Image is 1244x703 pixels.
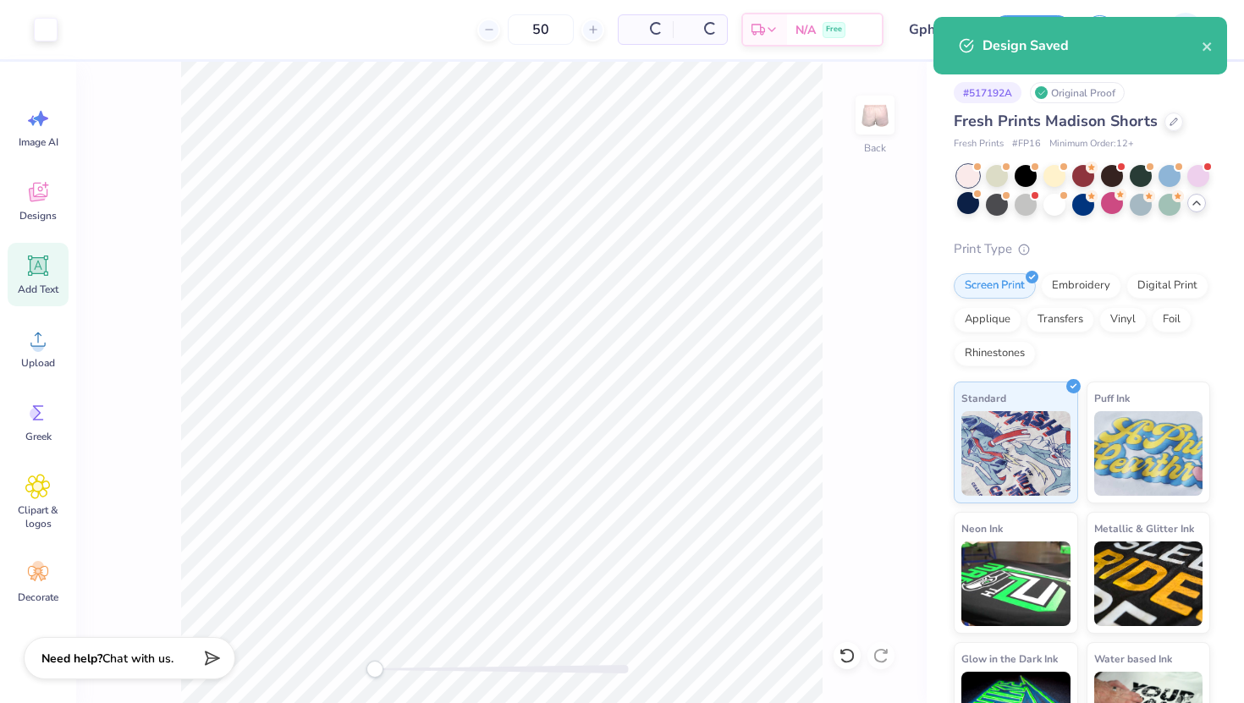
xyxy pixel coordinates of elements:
span: Image AI [19,135,58,149]
span: Glow in the Dark Ink [961,650,1058,667]
img: Metallic & Glitter Ink [1094,541,1203,626]
button: close [1202,36,1214,56]
img: Neon Ink [961,541,1071,626]
div: Accessibility label [366,661,383,678]
span: Clipart & logos [10,503,66,530]
input: – – [508,14,574,45]
img: Mia Hurtado [1169,13,1203,47]
span: Greek [25,430,52,443]
span: N/A [795,21,816,39]
span: Neon Ink [961,519,1003,537]
strong: Need help? [41,651,102,667]
span: Water based Ink [1094,650,1172,667]
span: Add Text [18,283,58,296]
input: Untitled Design [896,13,979,47]
span: Decorate [18,590,58,604]
a: MH [1136,13,1210,47]
span: Metallic & Glitter Ink [1094,519,1194,537]
span: Designs [19,209,57,222]
span: Chat with us. [102,651,173,667]
span: Upload [21,356,55,370]
div: Design Saved [983,36,1202,56]
span: Free [826,24,842,36]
